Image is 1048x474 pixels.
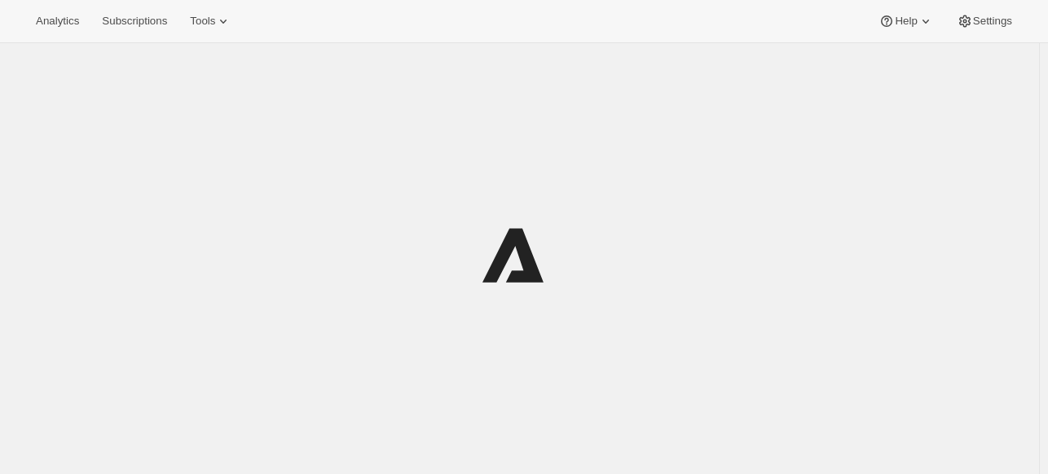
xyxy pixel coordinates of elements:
button: Subscriptions [92,10,177,33]
span: Subscriptions [102,15,167,28]
span: Help [895,15,917,28]
button: Analytics [26,10,89,33]
span: Tools [190,15,215,28]
button: Tools [180,10,241,33]
span: Settings [973,15,1012,28]
button: Help [869,10,943,33]
button: Settings [947,10,1022,33]
span: Analytics [36,15,79,28]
